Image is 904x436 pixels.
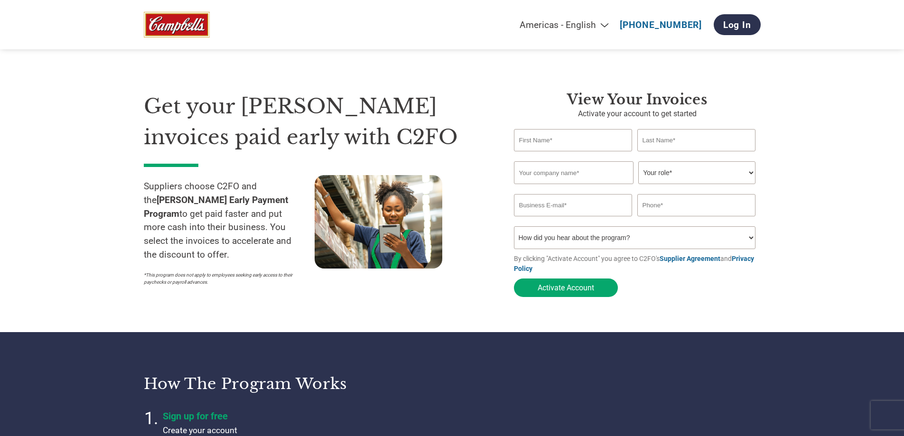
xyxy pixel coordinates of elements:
[514,254,761,274] p: By clicking "Activate Account" you agree to C2FO's and
[514,278,618,297] button: Activate Account
[514,161,634,184] input: Your company name*
[144,374,440,393] h3: How the program works
[620,19,702,30] a: [PHONE_NUMBER]
[514,108,761,120] p: Activate your account to get started
[514,255,754,272] a: Privacy Policy
[144,195,289,219] strong: [PERSON_NAME] Early Payment Program
[714,14,761,35] a: Log In
[144,91,485,152] h1: Get your [PERSON_NAME] invoices paid early with C2FO
[637,217,756,223] div: Inavlid Phone Number
[637,152,756,158] div: Invalid last name or last name is too long
[144,271,305,286] p: *This program does not apply to employees seeking early access to their paychecks or payroll adva...
[514,152,633,158] div: Invalid first name or first name is too long
[514,91,761,108] h3: View Your Invoices
[660,255,720,262] a: Supplier Agreement
[514,217,633,223] div: Inavlid Email Address
[637,194,756,216] input: Phone*
[637,129,756,151] input: Last Name*
[514,194,633,216] input: Invalid Email format
[315,175,442,269] img: supply chain worker
[638,161,755,184] select: Title/Role
[514,185,756,190] div: Invalid company name or company name is too long
[163,410,400,422] h4: Sign up for free
[514,129,633,151] input: First Name*
[144,180,315,262] p: Suppliers choose C2FO and the to get paid faster and put more cash into their business. You selec...
[144,12,210,38] img: Campbell’s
